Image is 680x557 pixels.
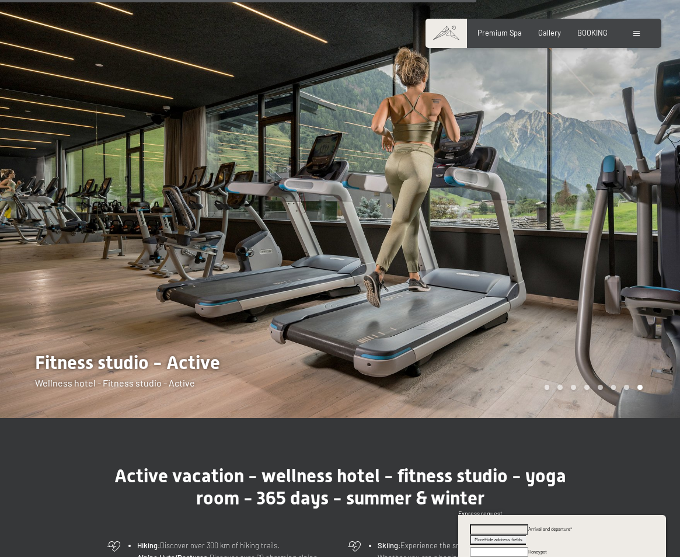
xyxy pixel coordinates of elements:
[540,385,643,390] div: Carousel Pagination
[137,541,160,550] strong: Hiking:
[475,537,484,542] span: More
[557,385,563,390] div: Carousel Page 2
[114,465,566,509] span: Active vacation - wellness hotel - fitness studio - yoga room - 365 days - summer & winter
[528,549,547,555] label: Honeypot
[637,385,643,390] div: Carousel Page 8 (Current Slide)
[470,535,526,545] button: MoreHide address fields
[571,385,576,390] div: Carousel Page 3
[458,510,503,517] span: Express request
[378,541,400,550] strong: Skiing:
[538,28,561,37] a: Gallery
[577,28,608,37] a: BOOKING
[137,539,333,551] li: Discover over 300 km of hiking trails.
[477,28,522,37] a: Premium Spa
[528,526,572,532] span: Arrival and departure*
[484,537,522,542] span: Hide address fields
[624,385,629,390] div: Carousel Page 7
[611,385,616,390] div: Carousel Page 6
[584,385,590,390] div: Carousel Page 4
[598,385,603,390] div: Carousel Page 5
[545,385,550,390] div: Carousel Page 1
